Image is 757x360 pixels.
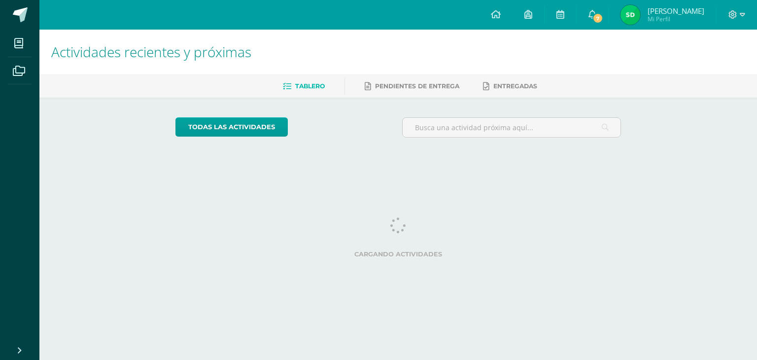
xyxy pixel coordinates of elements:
[51,42,251,61] span: Actividades recientes y próximas
[592,13,603,24] span: 7
[375,82,459,90] span: Pendientes de entrega
[620,5,640,25] img: 324bb892814eceb0f5012498de3a169f.png
[283,78,325,94] a: Tablero
[648,6,704,16] span: [PERSON_NAME]
[175,117,288,137] a: todas las Actividades
[403,118,621,137] input: Busca una actividad próxima aquí...
[483,78,537,94] a: Entregadas
[648,15,704,23] span: Mi Perfil
[295,82,325,90] span: Tablero
[493,82,537,90] span: Entregadas
[175,251,621,258] label: Cargando actividades
[365,78,459,94] a: Pendientes de entrega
